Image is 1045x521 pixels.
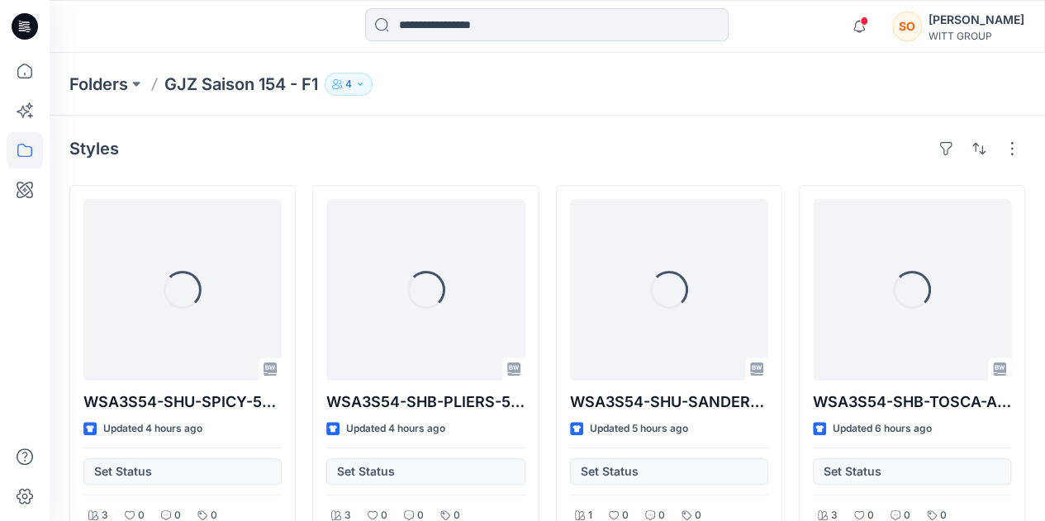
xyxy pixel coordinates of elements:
[83,391,282,414] p: WSA3S54-SHU-SPICY-541_CO
[929,30,1024,42] div: WITT GROUP
[346,420,445,438] p: Updated 4 hours ago
[69,73,128,96] a: Folders
[164,73,318,96] p: GJZ Saison 154 - F1
[833,420,932,438] p: Updated 6 hours ago
[345,75,352,93] p: 4
[813,391,1011,414] p: WSA3S54-SHB-TOSCA-AL-541_CO
[325,73,373,96] button: 4
[69,139,119,159] h4: Styles
[590,420,688,438] p: Updated 5 hours ago
[892,12,922,41] div: SO
[570,391,768,414] p: WSA3S54-SHU-SANDER-541_CO
[929,10,1024,30] div: [PERSON_NAME]
[103,420,202,438] p: Updated 4 hours ago
[326,391,525,414] p: WSA3S54-SHB-PLIERS-541_CO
